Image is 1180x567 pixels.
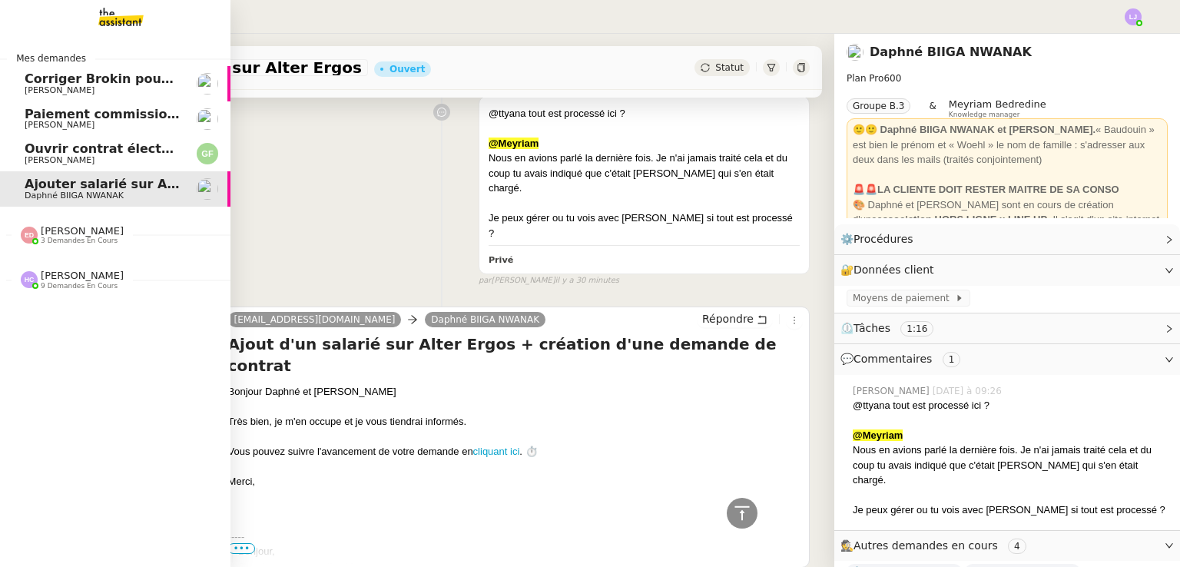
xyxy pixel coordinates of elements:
span: [PERSON_NAME] [41,225,124,237]
b: Privé [489,255,513,265]
span: 3 demandes en cours [41,237,118,245]
div: ⏲️Tâches 1:16 [834,313,1180,343]
small: [PERSON_NAME] [479,274,619,287]
nz-tag: 1 [943,352,961,367]
strong: 🙂🙂 Daphné BIIGA NWANAK et [PERSON_NAME]. [853,124,1095,135]
span: Daphné BIIGA NWANAK [25,191,124,201]
span: Moyens de paiement [853,290,955,306]
span: [PERSON_NAME] [25,85,94,95]
app-user-label: Knowledge manager [949,98,1046,118]
span: Meyriam Bedredine [949,98,1046,110]
img: svg [21,227,38,244]
div: Nous en avions parlé la dernière fois. Je n'ai jamais traité cela et du coup tu avais indiqué que... [489,151,800,196]
span: 💬 [840,353,966,365]
span: Répondre [702,311,754,327]
img: users%2FWH1OB8fxGAgLOjAz1TtlPPgOcGL2%2Favatar%2F32e28291-4026-4208-b892-04f74488d877 [197,108,218,130]
a: Daphné BIIGA NWANAK [870,45,1032,59]
span: par [479,274,492,287]
h4: Ajout d'un salarié sur Alter Ergos + création d'une demande de contrat [228,333,803,376]
nz-tag: 1:16 [900,321,933,337]
span: [PERSON_NAME] [41,270,124,281]
span: Corriger Brokin pour clôture comptable [25,71,297,86]
div: Vous pouvez suivre l'avancement de votre demande en . ⏱️ [228,444,803,459]
span: Tâches [854,322,890,334]
div: Bonjour, [238,544,803,559]
span: [PERSON_NAME] [853,384,933,398]
img: users%2FKPVW5uJ7nAf2BaBJPZnFMauzfh73%2Favatar%2FDigitalCollectionThumbnailHandler.jpeg [197,178,218,200]
nz-tag: 4 [1008,539,1026,554]
div: ----- [228,529,803,545]
div: Ouvert [389,65,425,74]
div: @ttyana tout est processé ici ? [489,106,800,121]
button: Répondre [697,310,773,327]
span: 9 demandes en cours [41,282,118,290]
span: Paiement commission [PERSON_NAME] [25,107,294,121]
img: svg [21,271,38,288]
span: Statut [715,62,744,73]
span: Commentaires [854,353,932,365]
img: users%2FKPVW5uJ7nAf2BaBJPZnFMauzfh73%2Favatar%2FDigitalCollectionThumbnailHandler.jpeg [847,44,863,61]
span: Ouvrir contrat électricité temporaire [25,141,279,156]
span: ⚙️ [840,230,920,248]
div: Je peux gérer ou tu vois avec [PERSON_NAME] si tout est processé ? [489,211,800,240]
span: Mes demandes [7,51,95,66]
span: 🔐 [840,261,940,279]
span: [DATE] à 09:26 [933,384,1005,398]
a: cliquant ici [473,446,520,457]
strong: @Meyriam [489,138,539,149]
span: Données client [854,264,934,276]
div: 🎨 Daphné et [PERSON_NAME] sont en cours de création d'une . Il s'agit d'un site internet qui va v... [853,197,1162,257]
div: 🔐Données client [834,255,1180,285]
span: il y a 30 minutes [555,274,620,287]
div: Merci, [228,474,803,489]
div: Très bien, je m'en occupe et je vous tiendrai informés. [228,414,803,429]
strong: association HORS LIGNE x LINE UP [877,214,1047,225]
span: & [929,98,936,118]
nz-tag: Groupe B.3 [847,98,910,114]
div: 🕵️Autres demandes en cours 4 [834,531,1180,561]
span: 600 [883,73,901,84]
a: Daphné BIIGA NWANAK [425,313,545,327]
div: ⚙️Procédures [834,224,1180,254]
span: Procédures [854,233,913,245]
span: Ajouter salarié sur Alter Ergos [25,177,235,191]
span: [PERSON_NAME] [25,155,94,165]
img: svg [197,143,218,164]
div: @ttyana tout est processé ici ? [853,398,1168,413]
div: Bonjour Daphné et [PERSON_NAME] [228,384,803,400]
span: Autres demandes en cours [854,539,998,552]
div: Je peux gérer ou tu vois avec [PERSON_NAME] si tout est processé ? [853,502,1168,518]
span: [EMAIL_ADDRESS][DOMAIN_NAME] [234,314,396,325]
span: ⏲️ [840,322,946,334]
img: users%2F0zQGGmvZECeMseaPawnreYAQQyS2%2Favatar%2Feddadf8a-b06f-4db9-91c4-adeed775bb0f [197,73,218,94]
div: 💬Commentaires 1 [834,344,1180,374]
span: Plan Pro [847,73,883,84]
span: Knowledge manager [949,111,1020,119]
span: ••• [228,543,256,554]
strong: 🚨🚨LA CLIENTE DOIT RESTER MAITRE DE SA CONSO [853,184,1119,195]
span: 🕵️ [840,539,1032,552]
span: [PERSON_NAME] [25,120,94,130]
div: Nous en avions parlé la dernière fois. Je n'ai jamais traité cela et du coup tu avais indiqué que... [853,443,1168,488]
div: « Baudouin » est bien le prénom et « Woehl » le nom de famille : s'adresser aux deux dans les mai... [853,122,1162,167]
strong: @Meyriam [853,429,903,441]
img: svg [1125,8,1142,25]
